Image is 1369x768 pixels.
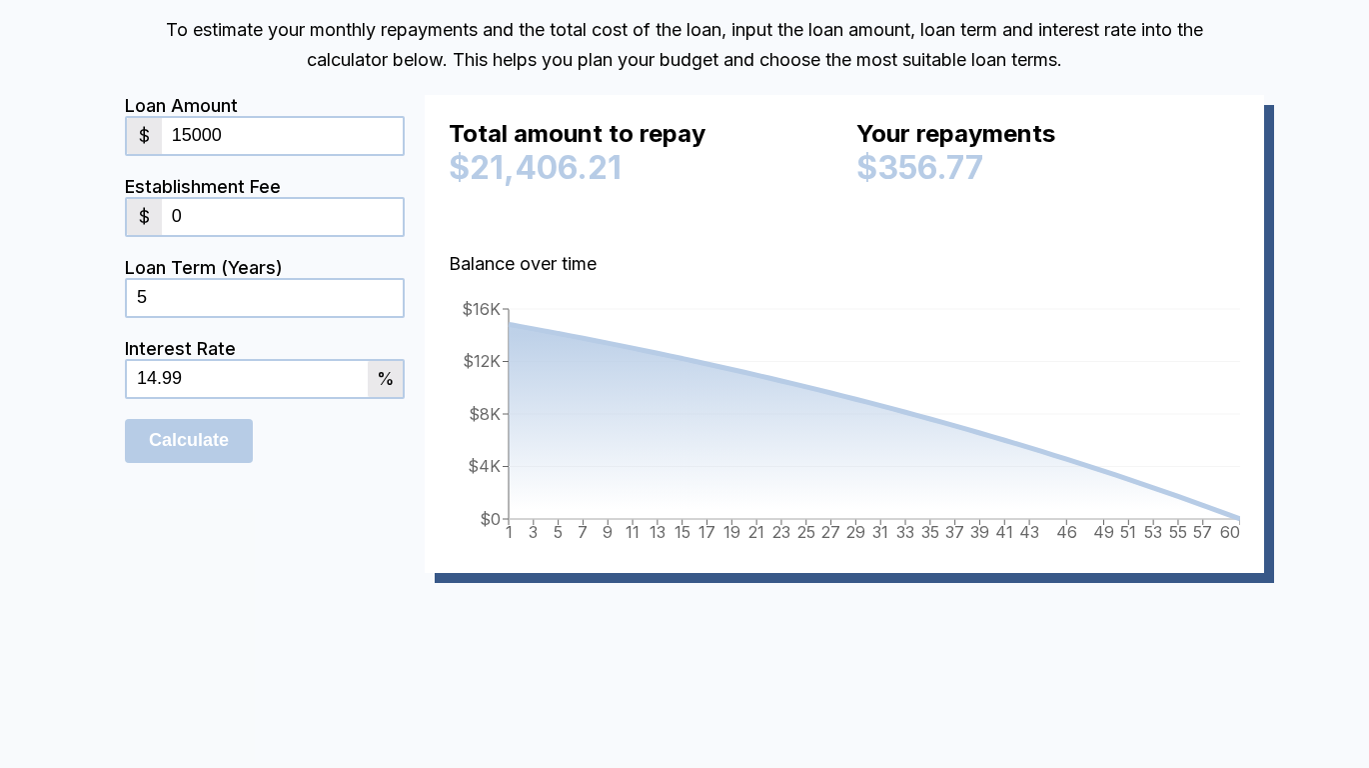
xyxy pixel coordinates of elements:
[797,522,815,542] tspan: 25
[872,522,888,542] tspan: 31
[995,522,1013,542] tspan: 41
[603,522,613,542] tspan: 9
[723,522,740,542] tspan: 19
[449,249,1240,279] p: Balance over time
[127,280,403,316] input: 0
[846,522,865,542] tspan: 29
[1144,522,1162,542] tspan: 53
[449,119,832,157] div: Total amount to repay
[921,522,939,542] tspan: 35
[127,118,162,154] div: $
[650,522,666,542] tspan: 13
[480,508,501,528] tspan: $0
[1120,522,1136,542] tspan: 51
[125,176,405,197] div: Establishment Fee
[469,403,501,423] tspan: $8K
[462,298,501,318] tspan: $16K
[127,361,368,397] input: 0
[125,95,405,116] div: Loan Amount
[1093,522,1114,542] tspan: 49
[529,522,538,542] tspan: 3
[772,522,790,542] tspan: 23
[368,361,403,397] div: %
[162,199,403,235] input: 0
[125,338,405,359] div: Interest Rate
[506,522,513,542] tspan: 1
[896,522,914,542] tspan: 33
[125,15,1244,75] p: To estimate your monthly repayments and the total cost of the loan, input the loan amount, loan t...
[162,118,403,154] input: 0
[578,522,588,542] tspan: 7
[856,119,1240,157] div: Your repayments
[125,257,405,278] div: Loan Term (Years)
[970,522,989,542] tspan: 39
[449,148,832,187] div: $21,406.21
[748,522,764,542] tspan: 21
[675,522,690,542] tspan: 15
[1220,522,1240,542] tspan: 60
[468,456,501,476] tspan: $4K
[554,522,563,542] tspan: 5
[698,522,715,542] tspan: 17
[1019,522,1039,542] tspan: 43
[127,199,162,235] div: $
[626,522,640,542] tspan: 11
[1193,522,1212,542] tspan: 57
[945,522,964,542] tspan: 37
[125,419,253,463] input: Calculate
[463,351,501,371] tspan: $12K
[1169,522,1187,542] tspan: 55
[821,522,840,542] tspan: 27
[1056,522,1077,542] tspan: 46
[856,148,1240,187] div: $356.77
